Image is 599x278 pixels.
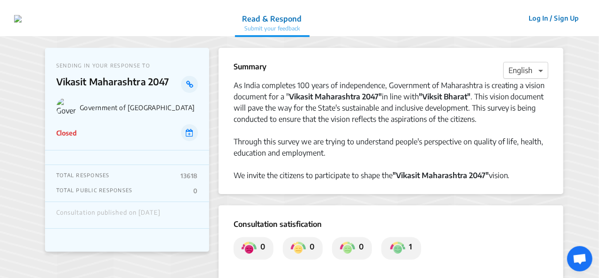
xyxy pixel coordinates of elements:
p: Summary [234,61,266,72]
img: private_somewhat_dissatisfied.png [291,241,306,256]
p: Read & Respond [243,13,302,24]
strong: Vikasit Maharashtra 2047" [289,92,382,101]
a: Open chat [567,246,592,271]
div: As India completes 100 years of independence, Government of Maharashtra is creating a vision docu... [234,80,548,125]
img: private_somewhat_satisfied.png [340,241,355,256]
img: Government of Maharashtra logo [56,98,76,117]
p: Vikasit Maharashtra 2047 [56,76,182,93]
p: Consultation satisfication [234,218,548,230]
p: 1 [405,241,412,256]
div: We invite the citizens to participate to shape the vision. [234,170,548,181]
div: Through this survey we are trying to understand people's perspective on quality of life, health, ... [234,136,548,158]
p: 0 [306,241,314,256]
p: Closed [56,128,76,138]
img: private_dissatisfied.png [242,241,257,256]
p: 0 [355,241,364,256]
p: Submit your feedback [243,24,302,33]
p: 0 [193,187,197,195]
p: Government of [GEOGRAPHIC_DATA] [80,104,198,112]
p: TOTAL RESPONSES [56,172,110,180]
p: 0 [257,241,265,256]
p: SENDING IN YOUR RESPONSE TO [56,62,198,68]
strong: "Viksit Bharat" [419,92,470,101]
div: Consultation published on [DATE] [56,209,160,221]
strong: "Vikasit Maharashtra 2047" [393,171,489,180]
p: 13618 [181,172,198,180]
p: TOTAL PUBLIC RESPONSES [56,187,133,195]
button: Log In / Sign Up [523,11,585,25]
img: private_satisfied.png [390,241,405,256]
img: 7907nfqetxyivg6ubhai9kg9bhzr [14,15,22,23]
